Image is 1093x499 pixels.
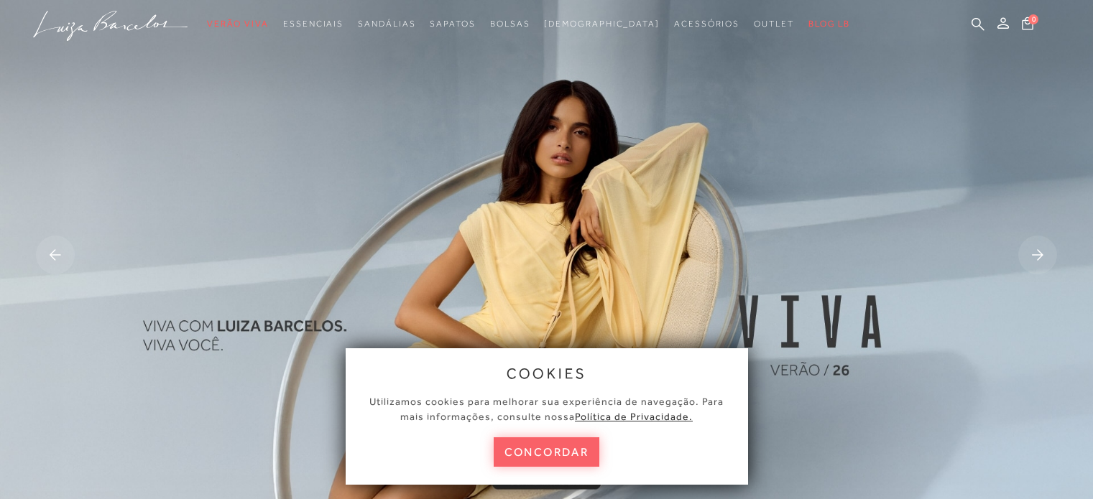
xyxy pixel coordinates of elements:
button: 0 [1018,16,1038,35]
span: Acessórios [674,19,739,29]
span: Utilizamos cookies para melhorar sua experiência de navegação. Para mais informações, consulte nossa [369,396,724,422]
span: 0 [1028,14,1038,24]
a: noSubCategoriesText [490,11,530,37]
span: Sapatos [430,19,475,29]
a: noSubCategoriesText [674,11,739,37]
span: Essenciais [283,19,343,29]
span: [DEMOGRAPHIC_DATA] [544,19,660,29]
a: noSubCategoriesText [430,11,475,37]
span: cookies [507,365,587,381]
span: BLOG LB [808,19,850,29]
button: concordar [494,437,600,467]
a: noSubCategoriesText [544,11,660,37]
span: Sandálias [358,19,415,29]
a: noSubCategoriesText [283,11,343,37]
a: BLOG LB [808,11,850,37]
span: Verão Viva [207,19,269,29]
span: Bolsas [490,19,530,29]
span: Outlet [754,19,794,29]
a: noSubCategoriesText [358,11,415,37]
a: Política de Privacidade. [575,411,693,422]
a: noSubCategoriesText [207,11,269,37]
a: noSubCategoriesText [754,11,794,37]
